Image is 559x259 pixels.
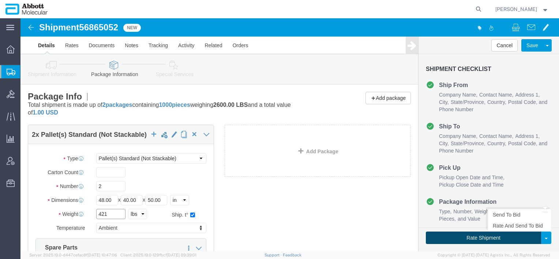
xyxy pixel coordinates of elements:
[87,253,117,257] span: [DATE] 10:47:06
[167,253,196,257] span: [DATE] 09:39:01
[438,252,550,258] span: Copyright © [DATE]-[DATE] Agistix Inc., All Rights Reserved
[29,253,117,257] span: Server: 2025.19.0-d447cefac8f
[5,4,48,15] img: logo
[120,253,196,257] span: Client: 2025.19.0-129fbcf
[283,253,301,257] a: Feedback
[495,5,549,14] button: [PERSON_NAME]
[20,18,559,251] iframe: FS Legacy Container
[265,253,283,257] a: Support
[495,5,537,13] span: Jarrod Kec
